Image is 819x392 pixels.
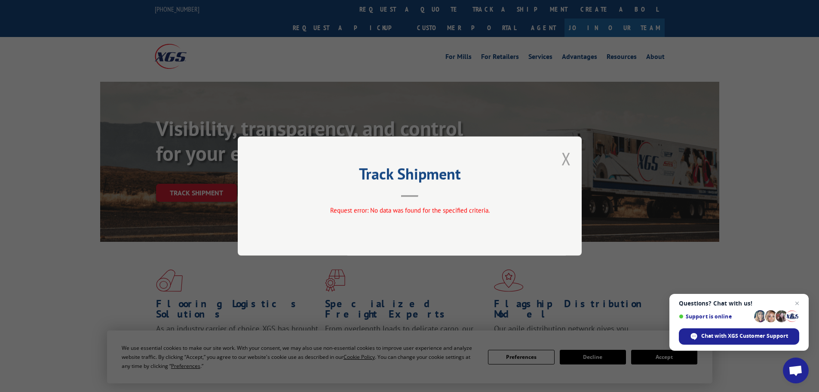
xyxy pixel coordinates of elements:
span: Questions? Chat with us! [679,300,799,307]
div: Chat with XGS Customer Support [679,328,799,345]
span: Chat with XGS Customer Support [701,332,788,340]
span: Close chat [792,298,802,309]
div: Open chat [783,358,809,383]
button: Close modal [561,147,571,170]
h2: Track Shipment [281,168,539,184]
span: Support is online [679,313,751,320]
span: Request error: No data was found for the specified criteria. [330,206,489,214]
